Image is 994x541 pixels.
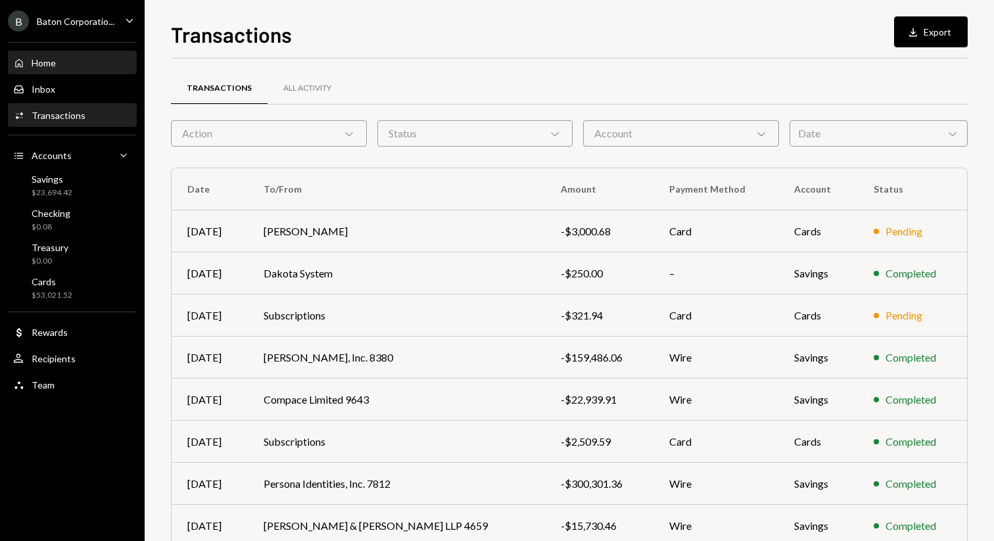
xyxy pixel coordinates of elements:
[37,16,114,27] div: Baton Corporatio...
[32,83,55,95] div: Inbox
[561,223,638,239] div: -$3,000.68
[886,518,936,534] div: Completed
[561,434,638,450] div: -$2,509.59
[886,266,936,281] div: Completed
[32,110,85,121] div: Transactions
[248,210,545,252] td: [PERSON_NAME]
[32,242,68,253] div: Treasury
[171,21,292,47] h1: Transactions
[8,346,137,370] a: Recipients
[886,308,922,323] div: Pending
[778,294,858,337] td: Cards
[561,266,638,281] div: -$250.00
[248,463,545,505] td: Persona Identities, Inc. 7812
[653,294,778,337] td: Card
[248,337,545,379] td: [PERSON_NAME], Inc. 8380
[8,51,137,74] a: Home
[187,434,232,450] div: [DATE]
[545,168,653,210] th: Amount
[32,276,72,287] div: Cards
[32,379,55,390] div: Team
[778,210,858,252] td: Cards
[268,72,347,105] a: All Activity
[8,204,137,235] a: Checking$0.08
[283,83,331,94] div: All Activity
[561,350,638,365] div: -$159,486.06
[653,421,778,463] td: Card
[561,392,638,408] div: -$22,939.91
[32,327,68,338] div: Rewards
[187,266,232,281] div: [DATE]
[561,308,638,323] div: -$321.94
[790,120,968,147] div: Date
[32,187,72,199] div: $23,694.42
[778,379,858,421] td: Savings
[248,421,545,463] td: Subscriptions
[8,170,137,201] a: Savings$23,694.42
[778,252,858,294] td: Savings
[778,168,858,210] th: Account
[894,16,968,47] button: Export
[187,392,232,408] div: [DATE]
[8,77,137,101] a: Inbox
[187,223,232,239] div: [DATE]
[653,463,778,505] td: Wire
[653,337,778,379] td: Wire
[886,223,922,239] div: Pending
[187,518,232,534] div: [DATE]
[248,168,545,210] th: To/From
[778,337,858,379] td: Savings
[32,290,72,301] div: $53,021.52
[187,308,232,323] div: [DATE]
[377,120,573,147] div: Status
[858,168,967,210] th: Status
[187,83,252,94] div: Transactions
[8,272,137,304] a: Cards$53,021.52
[8,103,137,127] a: Transactions
[248,379,545,421] td: Compace Limited 9643
[886,476,936,492] div: Completed
[886,392,936,408] div: Completed
[8,373,137,396] a: Team
[8,11,29,32] div: B
[32,57,56,68] div: Home
[32,222,70,233] div: $0.08
[653,168,778,210] th: Payment Method
[653,210,778,252] td: Card
[778,421,858,463] td: Cards
[172,168,248,210] th: Date
[187,476,232,492] div: [DATE]
[653,252,778,294] td: –
[8,238,137,270] a: Treasury$0.00
[583,120,779,147] div: Account
[8,320,137,344] a: Rewards
[8,143,137,167] a: Accounts
[248,294,545,337] td: Subscriptions
[32,256,68,267] div: $0.00
[32,208,70,219] div: Checking
[886,350,936,365] div: Completed
[32,353,76,364] div: Recipients
[248,252,545,294] td: Dakota System
[778,463,858,505] td: Savings
[32,150,72,161] div: Accounts
[187,350,232,365] div: [DATE]
[561,518,638,534] div: -$15,730.46
[171,72,268,105] a: Transactions
[653,379,778,421] td: Wire
[171,120,367,147] div: Action
[886,434,936,450] div: Completed
[561,476,638,492] div: -$300,301.36
[32,174,72,185] div: Savings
